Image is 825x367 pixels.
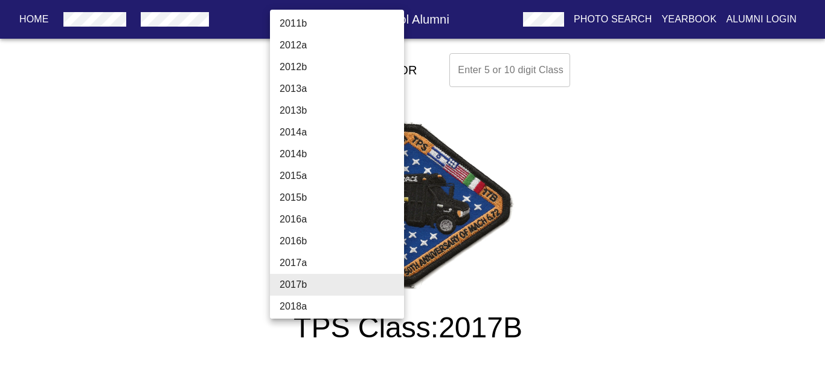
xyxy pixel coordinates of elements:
li: 2016a [270,209,413,230]
li: 2014b [270,143,413,165]
li: 2018b [270,317,413,339]
li: 2013b [270,100,413,122]
li: 2015b [270,187,413,209]
li: 2015a [270,165,413,187]
li: 2012b [270,56,413,78]
li: 2016b [270,230,413,252]
li: 2012a [270,34,413,56]
li: 2011b [270,13,413,34]
li: 2017a [270,252,413,274]
li: 2018a [270,296,413,317]
li: 2013a [270,78,413,100]
li: 2014a [270,122,413,143]
li: 2017b [270,274,413,296]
